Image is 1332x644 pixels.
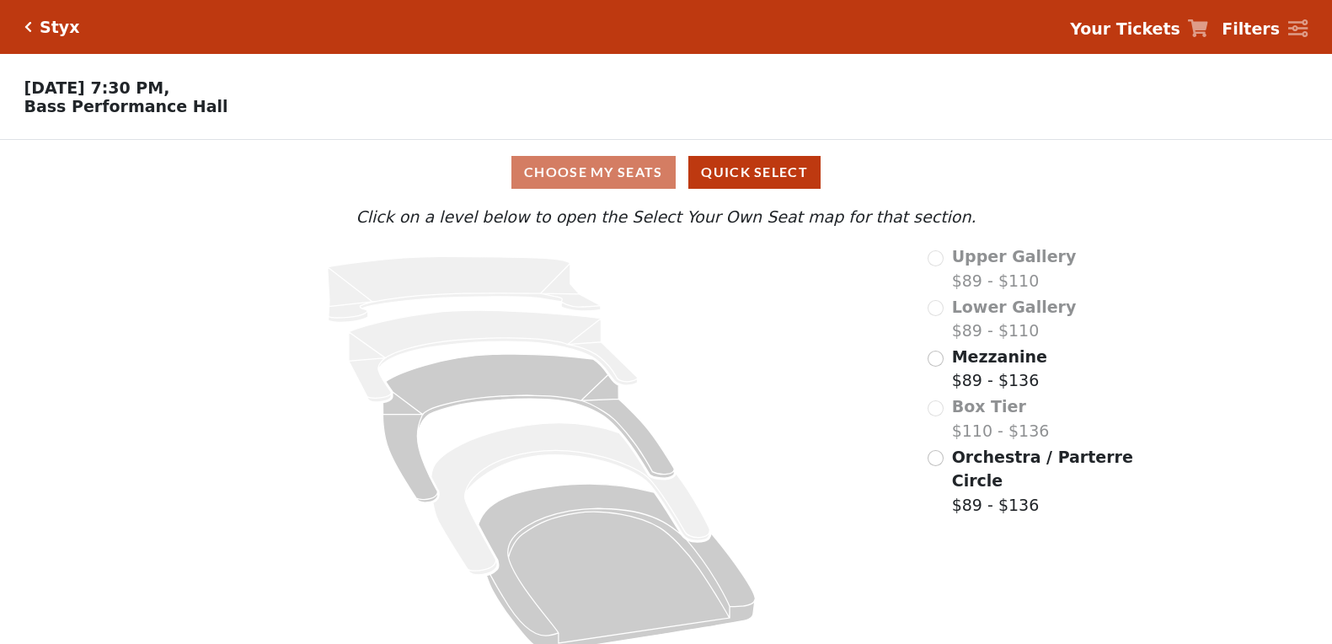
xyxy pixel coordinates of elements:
[328,257,601,323] path: Upper Gallery - Seats Available: 0
[1070,17,1208,41] a: Your Tickets
[24,21,32,33] a: Click here to go back to filters
[179,205,1153,229] p: Click on a level below to open the Select Your Own Seat map for that section.
[952,445,1136,518] label: $89 - $136
[952,448,1133,491] span: Orchestra / Parterre Circle
[952,244,1077,292] label: $89 - $110
[952,298,1077,316] span: Lower Gallery
[952,397,1026,416] span: Box Tier
[688,156,821,189] button: Quick Select
[952,347,1047,366] span: Mezzanine
[952,345,1047,393] label: $89 - $136
[952,247,1077,266] span: Upper Gallery
[952,394,1050,443] label: $110 - $136
[1222,19,1280,38] strong: Filters
[952,295,1077,343] label: $89 - $110
[1222,17,1308,41] a: Filters
[40,18,79,37] h5: Styx
[1070,19,1180,38] strong: Your Tickets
